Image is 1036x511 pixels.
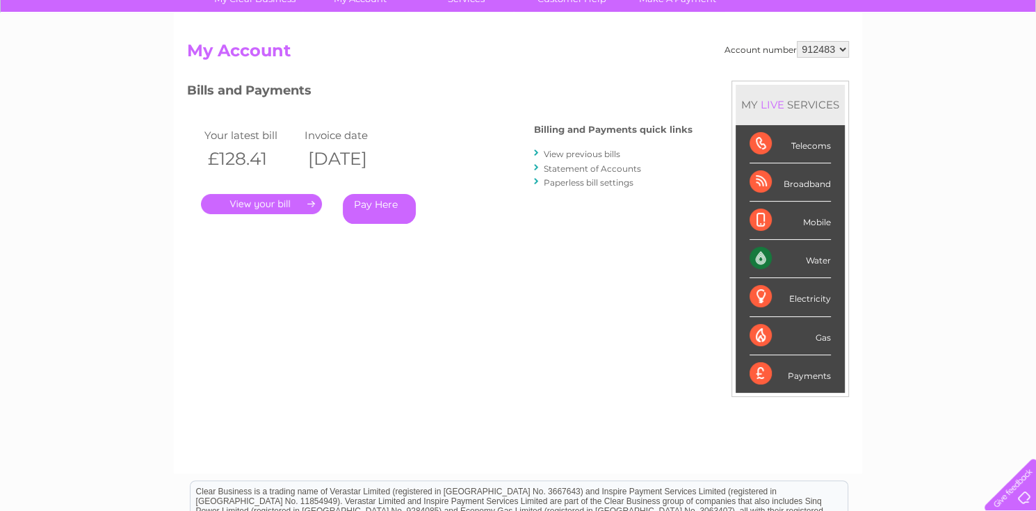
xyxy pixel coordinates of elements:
h2: My Account [187,41,849,67]
a: Statement of Accounts [544,163,641,174]
h4: Billing and Payments quick links [534,124,693,135]
div: Water [750,240,831,278]
div: Payments [750,355,831,393]
a: Paperless bill settings [544,177,633,188]
a: Log out [990,59,1023,70]
a: Blog [915,59,935,70]
th: £128.41 [201,145,301,173]
a: 0333 014 3131 [774,7,870,24]
div: Electricity [750,278,831,316]
a: Pay Here [343,194,416,224]
div: LIVE [758,98,787,111]
td: Your latest bill [201,126,301,145]
a: View previous bills [544,149,620,159]
div: Clear Business is a trading name of Verastar Limited (registered in [GEOGRAPHIC_DATA] No. 3667643... [191,8,848,67]
div: Telecoms [750,125,831,163]
a: Water [791,59,818,70]
th: [DATE] [301,145,401,173]
td: Invoice date [301,126,401,145]
div: Mobile [750,202,831,240]
div: Gas [750,317,831,355]
div: Broadband [750,163,831,202]
img: logo.png [36,36,107,79]
div: Account number [725,41,849,58]
a: Contact [944,59,978,70]
a: Telecoms [865,59,907,70]
div: MY SERVICES [736,85,845,124]
a: . [201,194,322,214]
a: Energy [826,59,857,70]
h3: Bills and Payments [187,81,693,105]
